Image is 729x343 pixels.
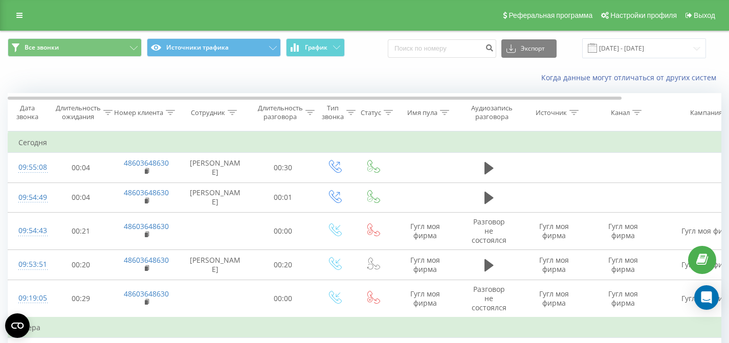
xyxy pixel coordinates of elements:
div: Длительность ожидания [56,104,101,121]
input: Поиск по номеру [388,39,496,58]
a: 48603648630 [124,255,169,265]
div: Аудиозапись разговора [467,104,517,121]
td: Гугл моя фирма [589,250,658,280]
td: Гугл моя фирма [589,280,658,317]
div: Имя пула [407,108,437,117]
div: Кампания [690,108,722,117]
td: Гугл моя фирма [392,250,458,280]
button: Open CMP widget [5,313,30,338]
td: 00:01 [251,182,315,212]
span: Все звонки [25,43,59,52]
div: Длительность разговора [258,104,303,121]
div: Тип звонка [322,104,344,121]
a: 48603648630 [124,188,169,197]
div: Источник [536,108,567,117]
div: 09:55:08 [18,157,39,177]
td: 00:04 [49,182,113,212]
td: [PERSON_NAME] [180,153,251,182]
td: 00:00 [251,212,315,250]
div: 09:54:49 [18,188,39,208]
td: [PERSON_NAME] [180,250,251,280]
div: Дата звонка [8,104,46,121]
span: Настройки профиля [610,11,677,19]
a: 48603648630 [124,221,169,231]
div: Статус [361,108,381,117]
div: 09:53:51 [18,255,39,275]
td: 00:20 [251,250,315,280]
td: 00:30 [251,153,315,182]
button: Все звонки [8,38,142,57]
td: 00:20 [49,250,113,280]
div: 09:54:43 [18,221,39,241]
span: Выход [694,11,715,19]
td: Гугл моя фирма [392,212,458,250]
div: Сотрудник [191,108,225,117]
a: Когда данные могут отличаться от других систем [541,73,721,82]
a: 48603648630 [124,289,169,299]
button: Экспорт [501,39,557,58]
span: Реферальная программа [509,11,592,19]
button: График [286,38,345,57]
a: 48603648630 [124,158,169,168]
td: 00:29 [49,280,113,317]
td: Гугл моя фирма [520,250,589,280]
td: [PERSON_NAME] [180,182,251,212]
td: Гугл моя фирма [392,280,458,317]
span: Разговор не состоялся [472,217,506,245]
button: Источники трафика [147,38,281,57]
td: 00:04 [49,153,113,182]
td: Гугл моя фирма [589,212,658,250]
td: Гугл моя фирма [520,212,589,250]
div: Канал [611,108,630,117]
td: Гугл моя фирма [520,280,589,317]
div: Open Intercom Messenger [694,285,719,310]
td: 00:00 [251,280,315,317]
span: График [305,44,327,51]
div: Номер клиента [114,108,163,117]
td: 00:21 [49,212,113,250]
span: Разговор не состоялся [472,284,506,312]
div: 09:19:05 [18,288,39,308]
